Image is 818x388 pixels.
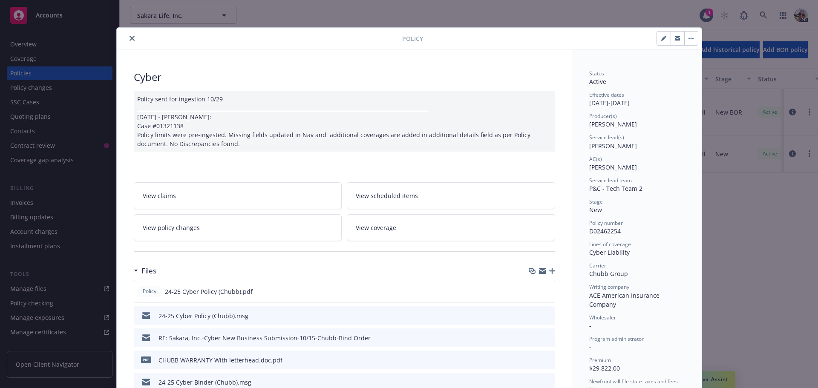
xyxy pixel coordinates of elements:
[589,314,616,321] span: Wholesaler
[589,91,685,107] div: [DATE] - [DATE]
[356,191,418,200] span: View scheduled items
[134,91,555,152] div: Policy sent for ingestion 10/29 _________________________________________________________________...
[544,311,552,320] button: preview file
[530,378,537,387] button: download file
[589,112,617,120] span: Producer(s)
[589,70,604,77] span: Status
[530,287,537,296] button: download file
[589,364,620,372] span: $29,822.00
[589,262,606,269] span: Carrier
[143,191,176,200] span: View claims
[127,33,137,43] button: close
[589,291,661,308] span: ACE American Insurance Company
[589,177,632,184] span: Service lead team
[589,356,611,364] span: Premium
[158,311,248,320] div: 24-25 Cyber Policy (Chubb).msg
[589,227,621,235] span: D02462254
[589,343,591,351] span: -
[134,70,555,84] div: Cyber
[530,333,537,342] button: download file
[530,356,537,365] button: download file
[589,335,644,342] span: Program administrator
[589,155,602,163] span: AC(s)
[143,223,200,232] span: View policy changes
[589,91,624,98] span: Effective dates
[589,378,678,385] span: Newfront will file state taxes and fees
[544,378,552,387] button: preview file
[544,287,551,296] button: preview file
[589,120,637,128] span: [PERSON_NAME]
[158,356,282,365] div: CHUBB WARRANTY With letterhead.doc.pdf
[589,134,624,141] span: Service lead(s)
[402,34,423,43] span: Policy
[589,184,642,193] span: P&C - Tech Team 2
[134,265,156,276] div: Files
[589,241,631,248] span: Lines of coverage
[589,198,603,205] span: Stage
[165,287,253,296] span: 24-25 Cyber Policy (Chubb).pdf
[589,206,602,214] span: New
[589,163,637,171] span: [PERSON_NAME]
[589,322,591,330] span: -
[589,219,623,227] span: Policy number
[141,287,158,295] span: Policy
[530,311,537,320] button: download file
[544,333,552,342] button: preview file
[589,248,685,257] div: Cyber Liability
[158,378,251,387] div: 24-25 Cyber Binder (Chubb).msg
[347,214,555,241] a: View coverage
[356,223,396,232] span: View coverage
[141,356,151,363] span: pdf
[589,78,606,86] span: Active
[347,182,555,209] a: View scheduled items
[134,182,342,209] a: View claims
[589,283,629,290] span: Writing company
[589,270,628,278] span: Chubb Group
[134,214,342,241] a: View policy changes
[589,142,637,150] span: [PERSON_NAME]
[158,333,371,342] div: RE: Sakara, Inc.-Cyber New Business Submission-10/15-Chubb-Bind Order
[544,356,552,365] button: preview file
[141,265,156,276] h3: Files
